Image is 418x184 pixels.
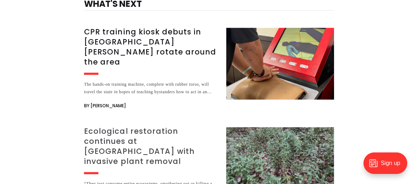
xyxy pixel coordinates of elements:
[84,81,218,96] div: The hands-on training machine, complete with rubber torso, will travel the state in hopes of teac...
[226,28,334,100] img: CPR training kiosk debuts in Church Hill, will rotate around the area
[84,102,126,110] span: By [PERSON_NAME]
[84,27,218,67] h3: CPR training kiosk debuts in [GEOGRAPHIC_DATA][PERSON_NAME] rotate around the area
[357,149,418,184] iframe: portal-trigger
[84,28,334,110] a: CPR training kiosk debuts in [GEOGRAPHIC_DATA][PERSON_NAME] rotate around the area The hands-on t...
[84,126,218,166] h3: Ecological restoration continues at [GEOGRAPHIC_DATA] with invasive plant removal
